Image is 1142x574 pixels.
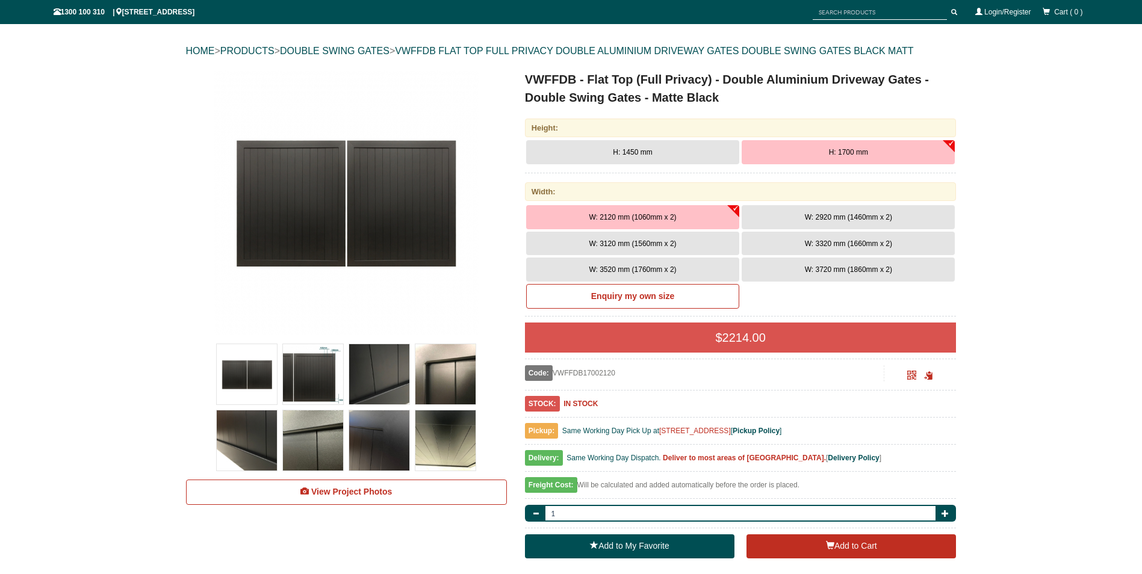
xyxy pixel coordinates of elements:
[526,284,739,309] a: Enquiry my own size
[217,410,277,471] img: VWFFDB - Flat Top (Full Privacy) - Double Aluminium Driveway Gates - Double Swing Gates - Matte B...
[525,70,957,106] h1: VWFFDB - Flat Top (Full Privacy) - Double Aluminium Driveway Gates - Double Swing Gates - Matte B...
[591,291,674,301] b: Enquiry my own size
[349,410,409,471] img: VWFFDB - Flat Top (Full Privacy) - Double Aluminium Driveway Gates - Double Swing Gates - Matte B...
[526,232,739,256] button: W: 3120 mm (1560mm x 2)
[526,205,739,229] button: W: 2120 mm (1060mm x 2)
[742,232,955,256] button: W: 3320 mm (1660mm x 2)
[186,46,215,56] a: HOME
[311,487,392,496] span: View Project Photos
[742,205,955,229] button: W: 2920 mm (1460mm x 2)
[746,534,956,558] button: Add to Cart
[525,477,577,493] span: Freight Cost:
[742,140,955,164] button: H: 1700 mm
[805,265,892,274] span: W: 3720 mm (1860mm x 2)
[805,213,892,221] span: W: 2920 mm (1460mm x 2)
[526,140,739,164] button: H: 1450 mm
[415,410,476,471] img: VWFFDB - Flat Top (Full Privacy) - Double Aluminium Driveway Gates - Double Swing Gates - Matte B...
[283,344,343,404] img: VWFFDB - Flat Top (Full Privacy) - Double Aluminium Driveway Gates - Double Swing Gates - Matte B...
[733,427,780,435] a: Pickup Policy
[525,451,957,472] div: [ ]
[663,454,826,462] b: Deliver to most areas of [GEOGRAPHIC_DATA].
[589,213,676,221] span: W: 2120 mm (1060mm x 2)
[54,8,195,16] span: 1300 100 310 | [STREET_ADDRESS]
[742,258,955,282] button: W: 3720 mm (1860mm x 2)
[828,454,879,462] a: Delivery Policy
[722,331,766,344] span: 2214.00
[829,148,868,156] span: H: 1700 mm
[563,400,598,408] b: IN STOCK
[214,70,479,335] img: VWFFDB - Flat Top (Full Privacy) - Double Aluminium Driveway Gates - Double Swing Gates - Matte B...
[525,322,957,353] div: $
[901,252,1142,532] iframe: LiveChat chat widget
[525,423,558,439] span: Pickup:
[566,454,661,462] span: Same Working Day Dispatch.
[525,365,553,381] span: Code:
[349,344,409,404] img: VWFFDB - Flat Top (Full Privacy) - Double Aluminium Driveway Gates - Double Swing Gates - Matte B...
[186,480,507,505] a: View Project Photos
[589,239,676,248] span: W: 3120 mm (1560mm x 2)
[525,119,957,137] div: Height:
[813,5,947,20] input: SEARCH PRODUCTS
[525,450,563,466] span: Delivery:
[187,70,506,335] a: VWFFDB - Flat Top (Full Privacy) - Double Aluminium Driveway Gates - Double Swing Gates - Matte B...
[415,344,476,404] img: VWFFDB - Flat Top (Full Privacy) - Double Aluminium Driveway Gates - Double Swing Gates - Matte B...
[562,427,782,435] span: Same Working Day Pick Up at [ ]
[525,365,884,381] div: VWFFDB17002120
[984,8,1031,16] a: Login/Register
[186,32,957,70] div: > > >
[280,46,389,56] a: DOUBLE SWING GATES
[525,396,560,412] span: STOCK:
[395,46,913,56] a: VWFFDB FLAT TOP FULL PRIVACY DOUBLE ALUMINIUM DRIVEWAY GATES DOUBLE SWING GATES BLACK MATT
[525,534,734,558] a: Add to My Favorite
[525,182,957,201] div: Width:
[659,427,731,435] a: [STREET_ADDRESS]
[525,478,957,499] div: Will be calculated and added automatically before the order is placed.
[217,344,277,404] img: VWFFDB - Flat Top (Full Privacy) - Double Aluminium Driveway Gates - Double Swing Gates - Matte B...
[526,258,739,282] button: W: 3520 mm (1760mm x 2)
[1054,8,1082,16] span: Cart ( 0 )
[589,265,676,274] span: W: 3520 mm (1760mm x 2)
[805,239,892,248] span: W: 3320 mm (1660mm x 2)
[613,148,652,156] span: H: 1450 mm
[220,46,275,56] a: PRODUCTS
[283,410,343,471] img: VWFFDB - Flat Top (Full Privacy) - Double Aluminium Driveway Gates - Double Swing Gates - Matte B...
